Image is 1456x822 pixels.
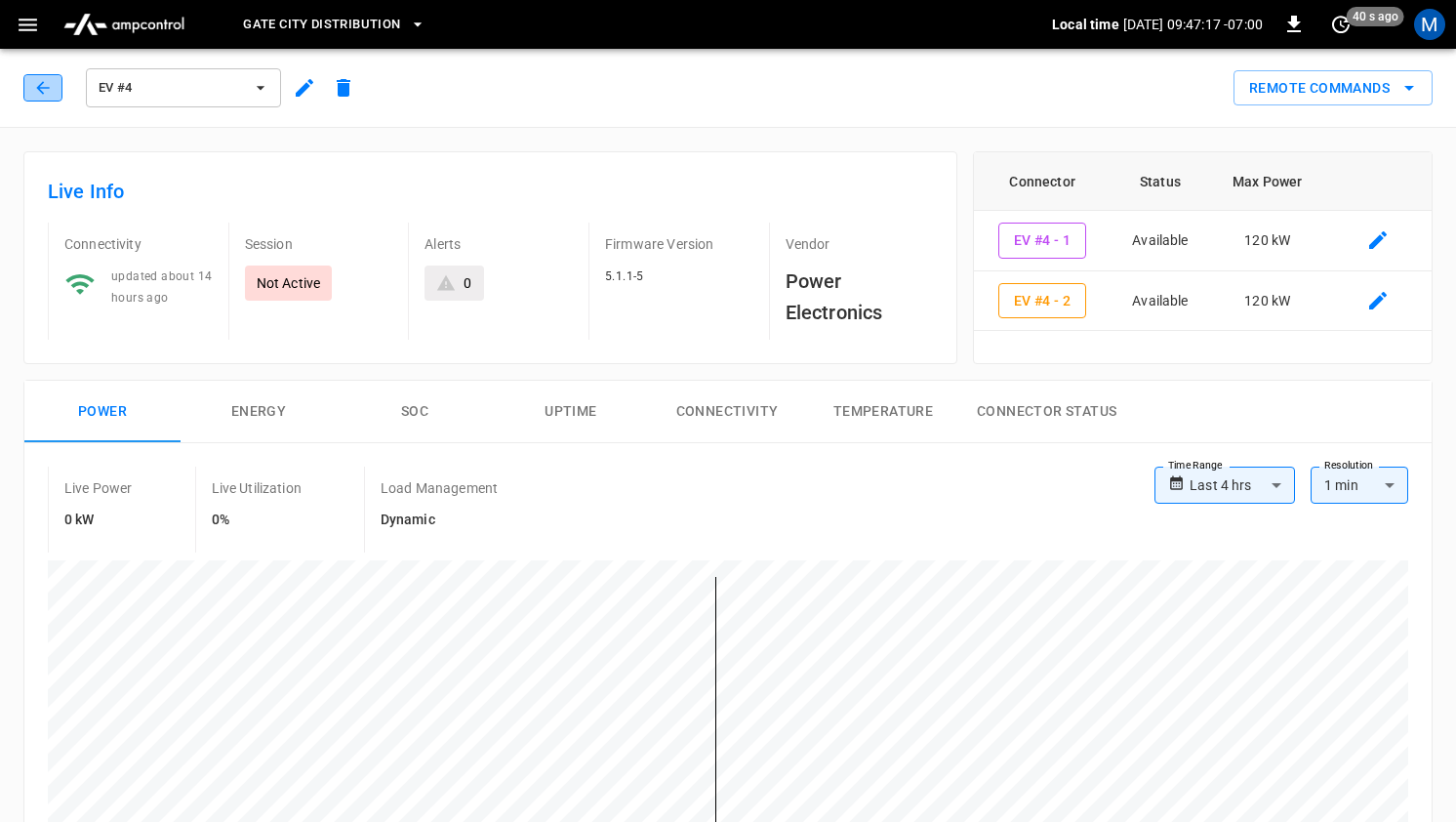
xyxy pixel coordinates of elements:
div: 1 min [1311,467,1408,504]
p: Live Utilization [212,478,302,498]
button: Connector Status [961,381,1132,443]
button: SOC [337,381,493,443]
div: profile-icon [1414,9,1445,40]
h6: 0% [212,510,302,531]
p: Load Management [381,478,498,498]
button: set refresh interval [1325,9,1356,40]
td: 120 kW [1210,271,1325,332]
div: Last 4 hrs [1190,467,1295,504]
span: 5.1.1-5 [605,269,644,283]
p: Alerts [425,234,573,254]
td: Available [1111,271,1210,332]
h6: Dynamic [381,510,498,531]
table: connector table [974,152,1432,331]
p: Local time [1052,15,1119,34]
td: Available [1111,211,1210,271]
button: Power [24,381,181,443]
img: ampcontrol.io logo [56,6,192,43]
h6: Live Info [48,176,933,207]
label: Time Range [1168,458,1223,473]
th: Connector [974,152,1111,211]
p: Live Power [64,478,133,498]
button: Connectivity [649,381,805,443]
span: Gate City Distribution [243,14,400,36]
h6: Power Electronics [786,266,934,328]
button: Energy [181,381,337,443]
button: EV #4 [86,68,281,107]
p: Session [245,234,393,254]
span: EV #4 [99,77,243,100]
label: Resolution [1324,458,1373,473]
span: updated about 14 hours ago [111,269,212,305]
td: 120 kW [1210,211,1325,271]
p: [DATE] 09:47:17 -07:00 [1123,15,1263,34]
th: Max Power [1210,152,1325,211]
button: Uptime [493,381,649,443]
p: Not Active [257,273,321,293]
p: Firmware Version [605,234,753,254]
h6: 0 kW [64,510,133,531]
button: Temperature [805,381,961,443]
p: Vendor [786,234,934,254]
div: 0 [464,273,471,293]
button: EV #4 - 2 [998,283,1087,319]
p: Connectivity [64,234,213,254]
th: Status [1111,152,1210,211]
span: 40 s ago [1347,7,1404,26]
button: EV #4 - 1 [998,223,1087,259]
button: Remote Commands [1234,70,1433,106]
div: remote commands options [1234,70,1433,106]
button: Gate City Distribution [235,6,433,44]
